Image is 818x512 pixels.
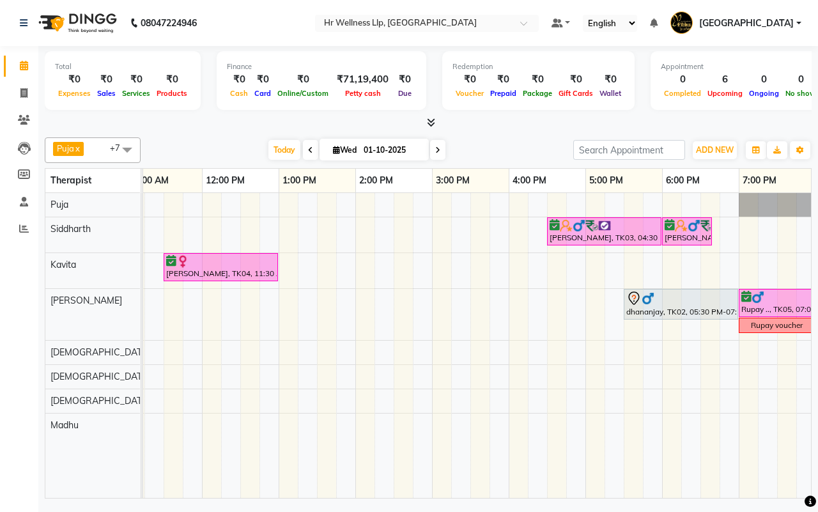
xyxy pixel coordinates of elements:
span: Today [268,140,300,160]
a: 4:00 PM [509,171,550,190]
span: Sales [94,89,119,98]
span: [DEMOGRAPHIC_DATA] waitlist [50,371,182,382]
div: ₹0 [452,72,487,87]
div: [PERSON_NAME], TK03, 04:30 PM-06:00 PM, Massage 90 Min [548,219,660,244]
div: ₹0 [94,72,119,87]
span: Gift Cards [555,89,596,98]
a: 11:00 AM [126,171,172,190]
div: 0 [746,72,782,87]
b: 08047224946 [141,5,197,41]
span: [DEMOGRAPHIC_DATA] waitlist [50,346,182,358]
div: ₹0 [55,72,94,87]
span: Package [520,89,555,98]
span: Puja [50,199,68,210]
div: ₹0 [394,72,416,87]
a: 2:00 PM [356,171,396,190]
span: Services [119,89,153,98]
div: ₹0 [119,72,153,87]
span: Expenses [55,89,94,98]
span: Madhu [50,419,79,431]
a: x [74,143,80,153]
span: Petty cash [342,89,384,98]
span: [DEMOGRAPHIC_DATA] waitlist 1 [50,395,190,407]
div: dhananjay, TK02, 05:30 PM-07:00 PM, Swedish Massage 60 Min [625,291,737,318]
a: 6:00 PM [663,171,703,190]
div: ₹0 [555,72,596,87]
div: ₹0 [227,72,251,87]
span: ADD NEW [696,145,734,155]
div: ₹71,19,400 [332,72,394,87]
div: ₹0 [520,72,555,87]
img: logo [33,5,120,41]
div: Finance [227,61,416,72]
div: Total [55,61,190,72]
a: 3:00 PM [433,171,473,190]
div: 6 [704,72,746,87]
span: Prepaid [487,89,520,98]
div: 0 [661,72,704,87]
a: 5:00 PM [586,171,626,190]
span: Upcoming [704,89,746,98]
div: Redemption [452,61,624,72]
span: Due [395,89,415,98]
span: Completed [661,89,704,98]
span: [PERSON_NAME] [50,295,122,306]
span: Products [153,89,190,98]
span: Therapist [50,175,91,186]
div: ₹0 [153,72,190,87]
span: Siddharth [50,223,91,235]
div: ₹0 [251,72,274,87]
div: ₹0 [596,72,624,87]
input: Search Appointment [573,140,685,160]
div: [PERSON_NAME], TK03, 06:00 PM-06:40 PM, 10 mins complimentary Service [663,219,711,244]
span: Voucher [452,89,487,98]
span: Cash [227,89,251,98]
div: Rupay voucher [751,320,803,331]
span: Wed [330,145,360,155]
span: Card [251,89,274,98]
button: ADD NEW [693,141,737,159]
a: 12:00 PM [203,171,248,190]
div: ₹0 [274,72,332,87]
a: 1:00 PM [279,171,320,190]
span: Puja [57,143,74,153]
span: Kavita [50,259,76,270]
span: Ongoing [746,89,782,98]
span: [GEOGRAPHIC_DATA] [699,17,794,30]
div: [PERSON_NAME], TK04, 11:30 AM-01:00 PM, Swedish Massage 60 Min [165,255,277,279]
span: Online/Custom [274,89,332,98]
a: 7:00 PM [739,171,780,190]
span: +7 [110,143,130,153]
div: ₹0 [487,72,520,87]
span: Wallet [596,89,624,98]
input: 2025-10-01 [360,141,424,160]
img: Koregaon Park [670,12,693,34]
